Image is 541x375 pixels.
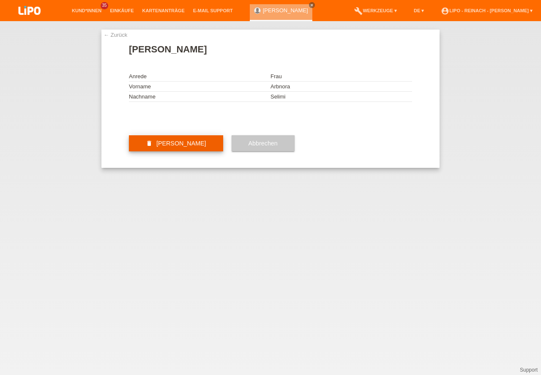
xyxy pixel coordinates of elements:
a: Support [520,367,538,373]
span: [PERSON_NAME] [156,140,206,147]
a: Einkäufe [106,8,138,13]
td: Anrede [129,71,270,82]
a: LIPO pay [8,17,51,24]
i: delete [146,140,153,147]
i: build [354,7,363,15]
a: close [309,2,315,8]
td: Vorname [129,82,270,92]
span: Abbrechen [249,140,278,147]
a: buildWerkzeuge ▾ [350,8,401,13]
i: close [310,3,314,7]
a: E-Mail Support [189,8,237,13]
a: DE ▾ [410,8,428,13]
button: delete [PERSON_NAME] [129,135,223,151]
span: 35 [101,2,108,9]
td: Selimi [270,92,412,102]
a: [PERSON_NAME] [263,7,308,14]
a: account_circleLIPO - Reinach - [PERSON_NAME] ▾ [437,8,537,13]
a: Kund*innen [68,8,106,13]
td: Nachname [129,92,270,102]
a: ← Zurück [104,32,127,38]
i: account_circle [441,7,449,15]
a: Kartenanträge [138,8,189,13]
td: Arbnora [270,82,412,92]
td: Frau [270,71,412,82]
button: Abbrechen [232,135,295,151]
h1: [PERSON_NAME] [129,44,412,55]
